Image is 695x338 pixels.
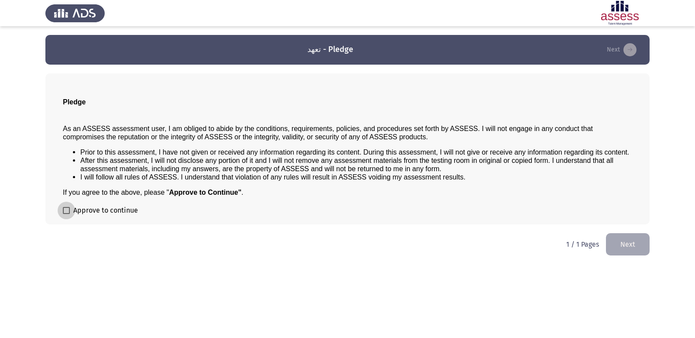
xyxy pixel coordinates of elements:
h3: تعهد - Pledge [307,44,353,55]
button: load next page [606,233,650,255]
span: Prior to this assessment, I have not given or received any information regarding its content. Dur... [80,148,630,156]
b: Approve to Continue" [169,189,241,196]
button: load next page [604,43,639,57]
span: If you agree to the above, please " . [63,189,243,196]
img: Assess Talent Management logo [45,1,105,25]
span: As an ASSESS assessment user, I am obliged to abide by the conditions, requirements, policies, an... [63,125,593,141]
p: 1 / 1 Pages [566,240,599,248]
span: After this assessment, I will not disclose any portion of it and I will not remove any assessment... [80,157,613,172]
span: Pledge [63,98,86,106]
span: I will follow all rules of ASSESS. I understand that violation of any rules will result in ASSESS... [80,173,465,181]
img: Assessment logo of ASSESS Employability - EBI [590,1,650,25]
span: Approve to continue [73,205,138,216]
